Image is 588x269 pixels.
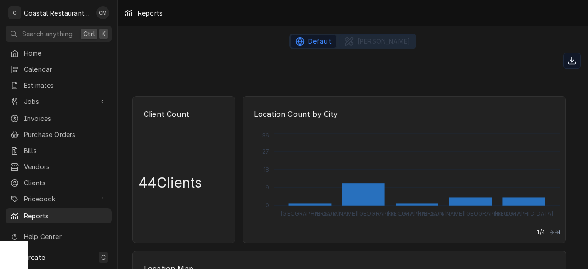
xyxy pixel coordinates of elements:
[266,184,269,191] tspan: 9
[6,94,112,109] a: Go to Jobs
[357,37,410,46] span: [PERSON_NAME]
[311,210,416,217] tspan: [PERSON_NAME][GEOGRAPHIC_DATA]
[6,62,112,77] a: Calendar
[138,104,229,124] p: Client Count
[24,253,45,261] span: Create
[101,252,106,262] span: C
[83,29,95,39] span: Ctrl
[96,6,109,19] div: Chad McMaster's Avatar
[24,146,107,155] span: Bills
[6,127,112,142] a: Purchase Orders
[24,114,107,123] span: Invoices
[24,194,93,204] span: Pricebook
[24,64,107,74] span: Calendar
[24,80,107,90] span: Estimates
[263,166,269,173] tspan: 18
[6,159,112,174] a: Vendors
[418,210,523,217] tspan: [PERSON_NAME][GEOGRAPHIC_DATA]
[24,232,106,241] span: Help Center
[495,210,554,217] tspan: [GEOGRAPHIC_DATA]
[24,162,107,172] span: Vendors
[24,48,107,58] span: Home
[24,211,107,221] span: Reports
[533,229,549,236] p: 1 / 4
[249,104,560,124] p: Location Count by City
[6,78,112,93] a: Estimates
[102,29,106,39] span: K
[24,178,107,188] span: Clients
[24,130,107,139] span: Purchase Orders
[22,29,73,39] span: Search anything
[8,6,21,19] div: C
[281,210,339,217] tspan: [GEOGRAPHIC_DATA]
[266,202,269,209] tspan: 0
[6,191,112,206] a: Go to Pricebook
[24,97,93,106] span: Jobs
[6,175,112,190] a: Clients
[96,6,109,19] div: CM
[6,26,112,42] button: Search anythingCtrlK
[6,208,112,223] a: Reports
[138,128,202,237] p: 44 Clients
[6,143,112,158] a: Bills
[262,148,269,155] tspan: 27
[262,132,269,139] tspan: 36
[6,229,112,244] a: Go to Help Center
[308,37,332,46] span: Default
[6,111,112,126] a: Invoices
[24,8,91,18] div: Coastal Restaurant Repair
[388,210,447,217] tspan: [GEOGRAPHIC_DATA]
[6,46,112,61] a: Home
